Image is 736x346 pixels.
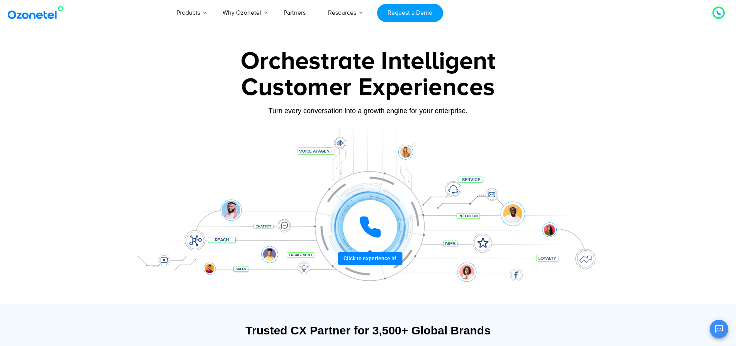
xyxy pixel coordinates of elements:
[127,107,610,115] div: Turn every conversation into a growth engine for your enterprise.
[127,49,610,74] div: Orchestrate Intelligent
[377,4,443,22] a: Request a Demo
[131,324,606,337] div: Trusted CX Partner for 3,500+ Global Brands
[127,69,610,106] div: Customer Experiences
[710,320,728,338] button: Open chat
